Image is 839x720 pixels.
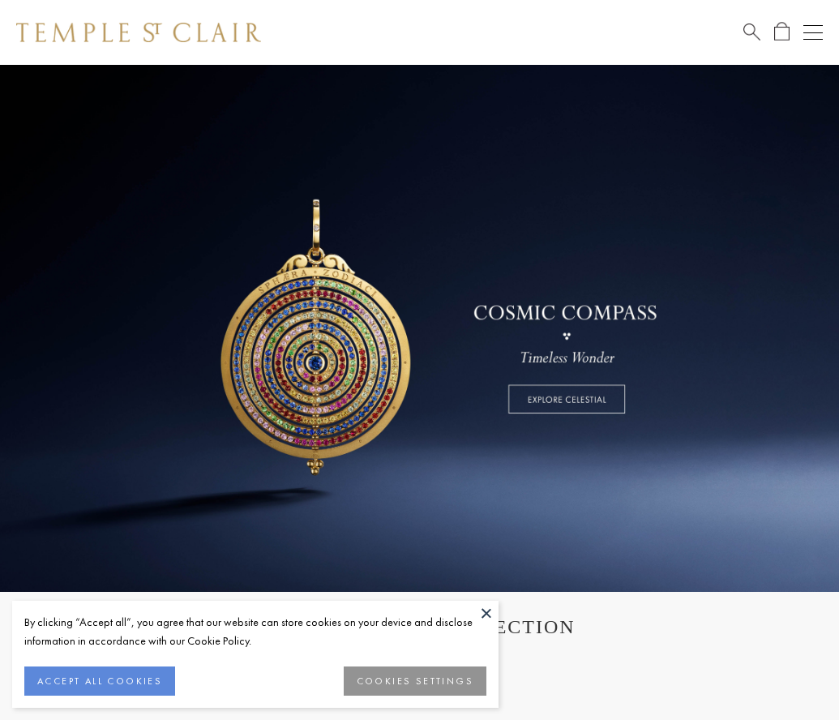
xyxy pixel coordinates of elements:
button: ACCEPT ALL COOKIES [24,666,175,696]
a: Open Shopping Bag [774,22,790,42]
a: Search [743,22,760,42]
button: COOKIES SETTINGS [344,666,486,696]
img: Temple St. Clair [16,23,261,42]
div: By clicking “Accept all”, you agree that our website can store cookies on your device and disclos... [24,613,486,650]
button: Open navigation [803,23,823,42]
